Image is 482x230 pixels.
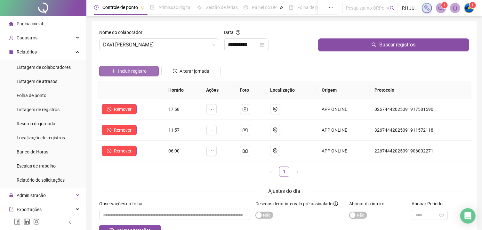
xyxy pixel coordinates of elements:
span: book [289,5,293,10]
span: notification [438,5,444,11]
button: Remover [102,104,137,114]
button: Buscar registros [318,38,469,51]
span: Remover [114,147,132,154]
li: Próxima página [292,167,302,177]
button: Remover [102,146,137,156]
span: 11:57 [168,127,180,133]
th: Protocolo [370,81,472,99]
span: Exportações [17,207,42,212]
span: clock-circle [94,5,99,10]
span: stop [107,107,111,111]
span: linkedin [24,218,30,225]
span: Remover [114,127,132,134]
td: 02674442025091917581590 [370,99,472,120]
span: stop [107,149,111,153]
span: lock [9,193,13,198]
span: left [68,220,72,225]
th: Localização [265,81,317,99]
span: Remover [114,106,132,113]
span: Listagem de atrasos [17,79,57,84]
span: user-add [9,36,13,40]
span: 1 [472,3,474,7]
span: Localização de registros [17,135,65,140]
span: environment [273,148,278,153]
span: ellipsis [209,148,214,153]
th: Horário [163,81,201,99]
span: instagram [33,218,40,225]
span: Relatórios [17,49,37,54]
span: facebook [14,218,20,225]
div: Open Intercom Messenger [460,208,476,224]
td: APP ONLINE [317,141,370,161]
span: Resumo da jornada [17,121,55,126]
span: info-circle [333,201,338,206]
td: APP ONLINE [317,99,370,120]
label: Nome do colaborador [99,29,147,36]
span: Incluir registro [118,68,147,75]
span: Folha de ponto [17,93,46,98]
span: Listagem de registros [17,107,60,112]
span: Banco de Horas [17,149,48,154]
a: 1 [279,167,289,177]
span: ellipsis [329,5,333,10]
th: Ações [201,81,235,99]
td: 32674442025091911572118 [370,120,472,141]
a: Alterar jornada [161,69,221,74]
span: stop [107,128,111,132]
span: home [9,21,13,26]
span: Cadastros [17,35,37,40]
img: sparkle-icon.fc2bf0ac1784a2077858766a79e2daf3.svg [423,4,430,12]
span: right [295,170,299,174]
button: right [292,167,302,177]
label: Abonar dia inteiro [349,200,389,207]
span: camera [243,107,248,112]
span: pushpin [279,6,283,10]
button: left [266,167,277,177]
span: dashboard [244,5,248,10]
span: 17:58 [168,107,180,112]
span: Página inicial [17,21,43,26]
span: Admissão digital [158,5,191,10]
span: search [390,6,395,11]
button: Alterar jornada [161,66,221,76]
span: ellipsis [209,127,214,133]
span: Desconsiderar intervalo pré-assinalado [255,201,333,206]
span: file-done [150,5,155,10]
li: 1 [279,167,289,177]
span: Alterar jornada [180,68,210,75]
img: 66582 [464,3,474,13]
span: sun [197,5,202,10]
span: camera [243,148,248,153]
span: plus [111,69,116,73]
button: Remover [102,125,137,135]
span: Buscar registros [379,41,416,49]
span: left [269,170,273,174]
sup: Atualize o seu contato no menu Meus Dados [470,2,476,8]
span: clock-circle [173,69,177,73]
span: 06:00 [168,148,180,153]
span: environment [273,127,278,133]
sup: 1 [441,2,448,8]
span: environment [273,107,278,112]
span: Folha de pagamento [297,5,338,10]
td: 22674442025091906002271 [370,141,472,161]
span: pushpin [141,6,144,10]
span: RH JUAÇO [402,4,418,12]
span: Administração [17,193,46,198]
span: Relatório de solicitações [17,177,65,183]
button: Incluir registro [99,66,159,76]
span: bell [452,5,458,11]
span: 1 [444,3,446,7]
span: Escalas de trabalho [17,163,56,168]
label: Abonar Período [412,200,447,207]
td: APP ONLINE [317,120,370,141]
span: ellipsis [209,107,214,112]
span: DAVI ALEXANDRE NOGUEIRA [103,39,215,51]
span: Ajustes do dia [268,188,300,194]
span: file [9,50,13,54]
span: question-circle [236,30,240,35]
span: Gestão de férias [205,5,238,10]
span: Controle de ponto [102,5,138,10]
th: Origem [317,81,370,99]
span: export [9,207,13,212]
